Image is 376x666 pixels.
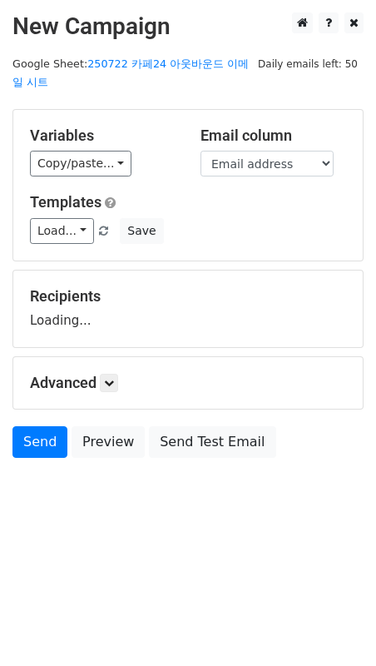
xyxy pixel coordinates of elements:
a: Daily emails left: 50 [252,57,364,70]
a: Load... [30,218,94,244]
small: Google Sheet: [12,57,249,89]
h2: New Campaign [12,12,364,41]
span: Daily emails left: 50 [252,55,364,73]
a: Send [12,426,67,458]
button: Save [120,218,163,244]
a: Templates [30,193,101,211]
a: Preview [72,426,145,458]
a: Send Test Email [149,426,275,458]
h5: Advanced [30,374,346,392]
a: Copy/paste... [30,151,131,176]
h5: Variables [30,127,176,145]
h5: Email column [200,127,346,145]
a: 250722 카페24 아웃바운드 이메일 시트 [12,57,249,89]
div: Loading... [30,287,346,331]
h5: Recipients [30,287,346,306]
